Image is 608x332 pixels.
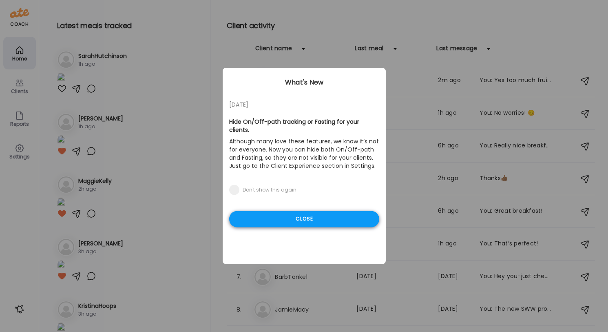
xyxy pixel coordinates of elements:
div: What's New [223,78,386,88]
div: Close [229,211,379,227]
b: Hide On/Off-path tracking or Fasting for your clients. [229,118,359,134]
p: Although many love these features, we know it’s not for everyone. Now you can hide both On/Off-pa... [229,136,379,172]
div: Don't show this again [243,187,296,194]
div: [DATE] [229,100,379,110]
